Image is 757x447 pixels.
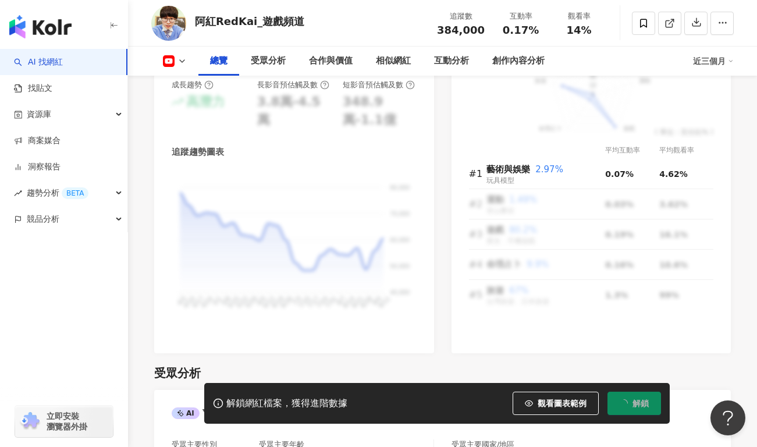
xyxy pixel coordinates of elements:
[172,146,224,158] div: 追蹤趨勢圖表
[195,14,304,29] div: 阿紅RedKai_遊戲頻道
[486,164,530,175] span: 藝術與娛樂
[607,392,661,415] button: 解鎖
[343,80,415,90] div: 短影音預估觸及數
[309,54,353,68] div: 合作與價值
[513,392,599,415] button: 觀看圖表範例
[437,10,485,22] div: 追蹤數
[659,145,713,156] div: 平均觀看率
[14,83,52,94] a: 找貼文
[62,187,88,199] div: BETA
[14,189,22,197] span: rise
[469,166,486,181] div: #1
[14,161,61,173] a: 洞察報告
[605,169,634,179] span: 0.07%
[535,164,563,175] span: 2.97%
[632,399,649,408] span: 解鎖
[226,398,347,410] div: 解鎖網紅檔案，獲得進階數據
[620,399,628,407] span: loading
[557,10,601,22] div: 觀看率
[693,52,734,70] div: 近三個月
[47,411,87,432] span: 立即安裝 瀏覽器外掛
[503,24,539,36] span: 0.17%
[172,80,214,90] div: 成長趨勢
[210,54,228,68] div: 總覽
[27,180,88,206] span: 趨勢分析
[486,176,514,185] span: 玩具模型
[151,6,186,41] img: KOL Avatar
[492,54,545,68] div: 創作內容分析
[499,10,543,22] div: 互動率
[605,145,659,156] div: 平均互動率
[437,24,485,36] span: 384,000
[566,24,591,36] span: 14%
[538,399,587,408] span: 觀看圖表範例
[14,135,61,147] a: 商案媒合
[154,365,201,381] div: 受眾分析
[27,206,59,232] span: 競品分析
[257,80,329,90] div: 長影音預估觸及數
[659,169,688,179] span: 4.62%
[15,406,113,437] a: chrome extension立即安裝 瀏覽器外掛
[251,54,286,68] div: 受眾分析
[434,54,469,68] div: 互動分析
[376,54,411,68] div: 相似網紅
[19,412,41,431] img: chrome extension
[14,56,63,68] a: searchAI 找網紅
[9,15,72,38] img: logo
[27,101,51,127] span: 資源庫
